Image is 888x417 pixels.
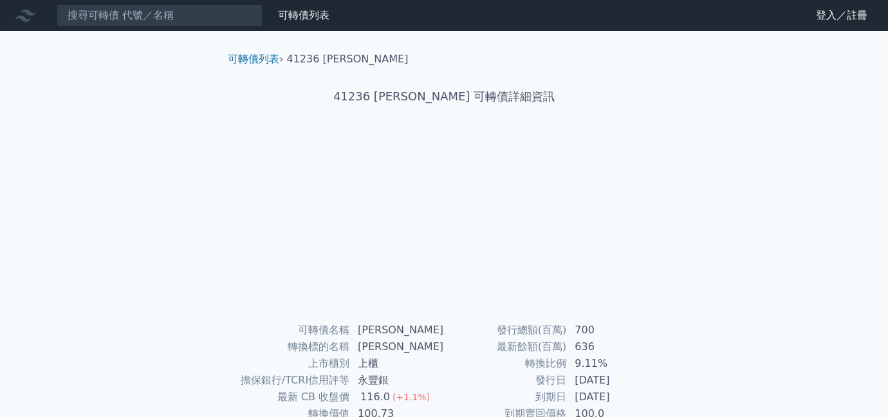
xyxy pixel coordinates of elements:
[806,5,878,26] a: 登入／註冊
[444,338,567,355] td: 最新餘額(百萬)
[444,322,567,338] td: 發行總額(百萬)
[233,355,350,372] td: 上市櫃別
[228,53,279,65] a: 可轉債列表
[350,338,444,355] td: [PERSON_NAME]
[567,322,655,338] td: 700
[233,372,350,389] td: 擔保銀行/TCRI信用評等
[444,389,567,405] td: 到期日
[567,355,655,372] td: 9.11%
[393,392,430,402] span: (+1.1%)
[350,355,444,372] td: 上櫃
[233,389,350,405] td: 最新 CB 收盤價
[233,322,350,338] td: 可轉債名稱
[358,389,393,405] div: 116.0
[444,372,567,389] td: 發行日
[567,372,655,389] td: [DATE]
[567,338,655,355] td: 636
[233,338,350,355] td: 轉換標的名稱
[287,51,409,67] li: 41236 [PERSON_NAME]
[57,5,263,26] input: 搜尋可轉債 代號／名稱
[567,389,655,405] td: [DATE]
[350,372,444,389] td: 永豐銀
[350,322,444,338] td: [PERSON_NAME]
[217,88,671,106] h1: 41236 [PERSON_NAME] 可轉債詳細資訊
[278,9,329,21] a: 可轉債列表
[444,355,567,372] td: 轉換比例
[228,51,283,67] li: ›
